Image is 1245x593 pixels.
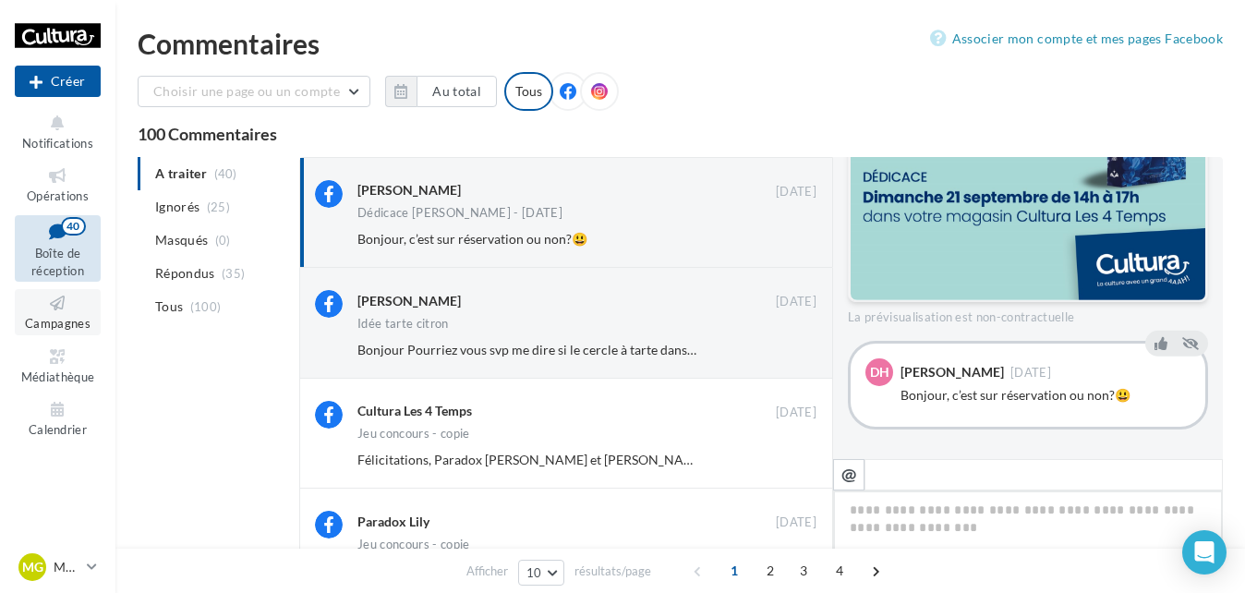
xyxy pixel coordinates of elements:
[901,386,1191,405] div: Bonjour, c’est sur réservation ou non?😃
[848,302,1208,326] div: La prévisualisation est non-contractuelle
[15,66,101,97] div: Nouvelle campagne
[504,72,553,111] div: Tous
[833,459,864,490] button: @
[155,264,215,283] span: Répondus
[719,556,749,586] span: 1
[776,294,816,310] span: [DATE]
[357,402,472,420] div: Cultura Les 4 Temps
[155,297,183,316] span: Tous
[190,299,222,314] span: (100)
[21,369,95,384] span: Médiathèque
[357,231,587,247] span: Bonjour, c’est sur réservation ou non?😃
[385,76,497,107] button: Au total
[526,565,542,580] span: 10
[357,207,562,219] div: Dédicace [PERSON_NAME] - [DATE]
[155,231,208,249] span: Masqués
[930,28,1223,50] a: Associer mon compte et mes pages Facebook
[138,76,370,107] button: Choisir une page ou un compte
[1182,530,1227,575] div: Open Intercom Messenger
[15,343,101,388] a: Médiathèque
[15,66,101,97] button: Créer
[870,363,889,381] span: DH
[207,200,230,214] span: (25)
[776,514,816,531] span: [DATE]
[357,428,470,440] div: Jeu concours - copie
[825,556,854,586] span: 4
[22,136,93,151] span: Notifications
[54,558,79,576] p: Mégane MARGUERITE
[138,126,1223,142] div: 100 Commentaires
[222,266,245,281] span: (35)
[357,181,461,200] div: [PERSON_NAME]
[25,316,91,331] span: Campagnes
[1010,367,1051,379] span: [DATE]
[466,563,508,580] span: Afficher
[22,558,43,576] span: Mg
[15,215,101,283] a: Boîte de réception40
[574,563,651,580] span: résultats/page
[61,217,86,236] div: 40
[153,83,340,99] span: Choisir une page ou un compte
[357,318,449,330] div: Idée tarte citron
[755,556,785,586] span: 2
[357,513,429,531] div: Paradox Lily
[357,292,461,310] div: [PERSON_NAME]
[357,539,470,551] div: Jeu concours - copie
[15,162,101,207] a: Opérations
[27,188,89,203] span: Opérations
[15,289,101,334] a: Campagnes
[901,366,1004,379] div: [PERSON_NAME]
[15,550,101,585] a: Mg Mégane MARGUERITE
[776,184,816,200] span: [DATE]
[518,560,565,586] button: 10
[776,405,816,421] span: [DATE]
[31,246,84,278] span: Boîte de réception
[789,556,818,586] span: 3
[155,198,199,216] span: Ignorés
[15,109,101,154] button: Notifications
[15,395,101,441] a: Calendrier
[138,30,1223,57] div: Commentaires
[841,466,857,482] i: @
[29,422,87,437] span: Calendrier
[215,233,231,248] span: (0)
[357,342,1016,357] span: Bonjour Pourriez vous svp me dire si le cercle à tarte dans le kit tarte au citron de Roxane est ...
[417,76,497,107] button: Au total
